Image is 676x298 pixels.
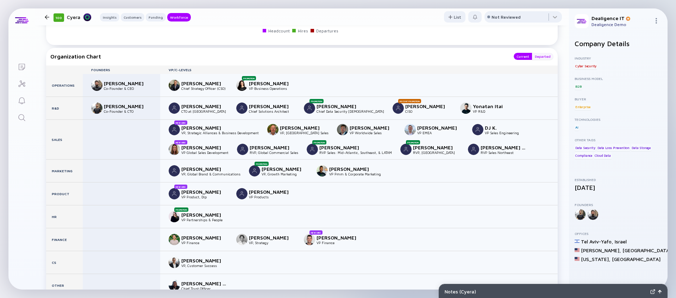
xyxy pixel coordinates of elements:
div: [PERSON_NAME] [181,257,228,263]
div: [PERSON_NAME] Orange [181,280,228,286]
div: Buyer [575,97,662,101]
div: Promotion [174,207,188,212]
div: [PERSON_NAME] [181,189,228,195]
div: Current [514,53,532,60]
div: VP, Growth Marketing [262,172,308,176]
button: Funding [146,13,166,21]
div: [PERSON_NAME] [181,80,228,86]
div: [US_STATE] , [581,256,611,262]
div: Founders [575,203,662,207]
button: Departed [532,53,553,60]
div: Chief Trust Officer [181,286,228,291]
div: Cyber Security [575,62,597,69]
div: Chief Data Security [DEMOGRAPHIC_DATA] [317,109,384,113]
div: R&D [46,97,83,119]
img: Jason Clark picture [169,80,180,91]
img: United States Flag [575,248,580,253]
div: Recent Promotion [398,99,421,103]
div: Cloud Data [594,152,612,159]
div: Other [46,274,83,297]
a: Search [8,108,35,125]
div: Promotion [309,99,324,103]
tspan: 12/22 [265,21,274,26]
div: Customers [121,14,144,21]
img: Sharon Shaked picture [169,211,180,222]
div: Other Tags [575,138,662,142]
div: New Hire [309,230,323,235]
button: Customers [121,13,144,21]
div: [PERSON_NAME] Dollar [481,144,527,150]
img: Open Notes [658,290,662,293]
div: Not Reviewed [492,14,521,20]
img: Russ Slaten picture [169,257,180,268]
div: VP, Strategy [249,241,295,245]
div: Cyera [67,13,92,21]
div: [PERSON_NAME] [249,103,295,109]
div: [GEOGRAPHIC_DATA] [612,256,661,262]
div: Workforce [167,14,191,21]
div: [PERSON_NAME] [181,212,228,218]
img: John Carolan picture [400,144,412,155]
img: Niels C. Jensen picture [267,124,278,135]
div: Israel [615,238,627,244]
tspan: 06/25 [510,21,521,26]
div: CISO [405,109,452,113]
img: Expand Notes [650,289,655,294]
img: Nathan Smolenski picture [393,103,404,114]
img: Carl Trivieri picture [307,144,318,155]
div: [PERSON_NAME] [329,166,376,172]
div: Sales [46,120,83,159]
div: VP Sales Engineering [485,131,531,135]
div: Data Loss Prevention [597,144,630,151]
tspan: 12/23 [363,21,373,26]
div: Business Model [575,76,662,81]
div: Operations [46,74,83,97]
img: Christopher C. Hines picture [317,165,328,176]
img: Shane Coleman picture [304,103,315,114]
div: [PERSON_NAME] [319,144,366,150]
div: HR [46,205,83,228]
img: Tamar Bar-Ilan picture [91,103,102,114]
div: RVP Sales Northeast [481,150,527,155]
div: Enterprise [575,103,591,110]
div: VP, [GEOGRAPHIC_DATA] Sales [280,131,328,135]
img: Nadav Zingerman picture [169,103,180,114]
div: VP, Strategic Alliances & Business Development [181,131,259,135]
img: Dani Grabois picture [236,103,248,114]
div: Promotion [255,162,269,166]
a: Investor Map [8,75,35,92]
div: [DATE] [575,184,662,191]
img: United States Flag [575,256,580,261]
button: Workforce [167,13,191,21]
div: Marketing [46,160,83,182]
tspan: 06/21 [117,21,127,26]
tspan: 06/24 [412,21,423,26]
div: Chief Strategy Officer (CSO) [181,86,228,91]
div: [PERSON_NAME] [181,144,228,150]
div: Established [575,178,662,182]
img: Steve Rog picture [337,124,348,135]
div: Funding [146,14,166,21]
div: Offices [575,231,662,236]
img: Nir Rozen picture [169,188,180,199]
img: RJ Belles picture [237,144,248,155]
div: List [444,12,465,23]
div: [PERSON_NAME] [104,80,150,86]
img: Yuval Levinson picture [304,234,315,245]
div: Data Security [575,144,596,151]
div: Organization Chart [50,53,507,60]
tspan: 06/22 [215,21,226,26]
div: Insights [100,14,119,21]
div: Promotion [312,140,326,144]
div: [PERSON_NAME] [249,80,295,86]
div: Promotion [242,76,256,80]
a: Reminders [8,92,35,108]
div: CTO at [GEOGRAPHIC_DATA] [181,109,228,113]
tspan: 12/21 [167,21,175,26]
div: Chief Solutions Architect [249,109,295,113]
div: Promotion [406,140,420,144]
h2: Company Details [575,39,662,48]
div: Co-Founder & CEO [104,86,150,91]
div: Compliance [575,152,593,159]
